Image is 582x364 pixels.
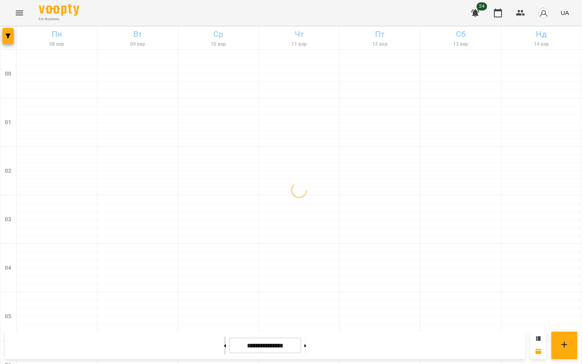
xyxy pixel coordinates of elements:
[18,28,96,40] h6: Пн
[422,40,500,48] h6: 13 вер
[5,215,11,224] h6: 03
[341,40,419,48] h6: 12 вер
[538,7,549,19] img: avatar_s.png
[260,28,338,40] h6: Чт
[179,40,257,48] h6: 10 вер
[39,17,79,22] span: For Business
[5,312,11,321] h6: 05
[5,264,11,273] h6: 04
[477,2,487,11] span: 24
[502,28,580,40] h6: Нд
[99,28,177,40] h6: Вт
[422,28,500,40] h6: Сб
[561,8,569,17] span: UA
[5,70,11,78] h6: 00
[5,167,11,176] h6: 02
[557,5,572,20] button: UA
[502,40,580,48] h6: 14 вер
[10,3,29,23] button: Menu
[260,40,338,48] h6: 11 вер
[179,28,257,40] h6: Ср
[39,4,79,16] img: Voopty Logo
[341,28,419,40] h6: Пт
[5,118,11,127] h6: 01
[99,40,177,48] h6: 09 вер
[18,40,96,48] h6: 08 вер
